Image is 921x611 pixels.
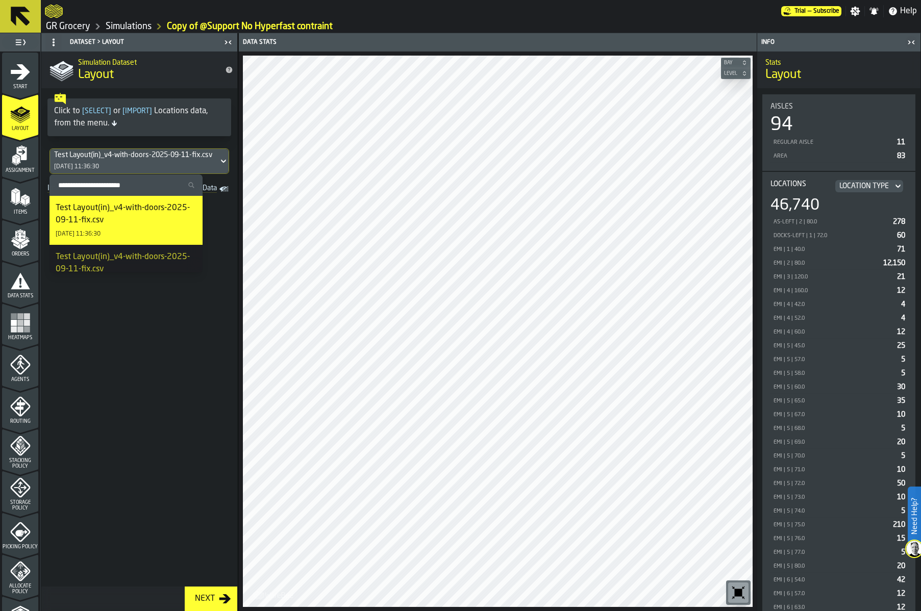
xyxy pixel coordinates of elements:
div: Next [191,593,219,605]
span: 20 [897,563,905,570]
div: Area [773,153,893,160]
div: Click to or Locations data, from the menu. [54,105,225,130]
a: link-to-/wh/i/e451d98b-95f6-4604-91ff-c80219f9c36d/simulations/dfc5e0f6-fb81-4763-8af1-39ba3e112c52 [167,21,333,32]
div: StatList-item-EMI | 5 | 67.0 [770,408,907,421]
span: 5 [901,370,905,377]
span: Layout [78,67,114,83]
div: StatList-item-EMI | 5 | 58.0 [770,366,907,380]
li: menu Storage Policy [2,471,38,512]
span: Bay [722,60,739,66]
span: — [808,8,811,15]
span: Start [2,84,38,90]
div: StatList-item-EMI | 5 | 71.0 [770,463,907,476]
div: EMI | 6 | 54.0 [773,577,893,583]
div: Data Stats [241,39,499,46]
span: Help [900,5,917,17]
span: 50 [897,480,905,487]
span: Aisles [770,103,793,111]
div: StatList-item-EMI | 5 | 60.0 [770,380,907,394]
span: Routing [2,419,38,424]
li: menu Stacking Policy [2,429,38,470]
span: 35 [897,397,905,404]
label: Need Help? [909,488,920,545]
div: DOCKS-LEFT | 1 | 72.0 [773,233,893,239]
div: EMI | 5 | 70.0 [773,453,897,460]
span: ] [109,108,111,115]
div: title-Layout [41,52,237,88]
div: StatList-item-EMI | 4 | 160.0 [770,284,907,297]
div: StatList-item-EMI | 5 | 77.0 [770,545,907,559]
li: menu Heatmaps [2,303,38,344]
div: EMI | 5 | 72.0 [773,480,893,487]
span: 12 [897,328,905,336]
div: EMI | 5 | 77.0 [773,549,897,556]
a: link-to-/wh/i/e451d98b-95f6-4604-91ff-c80219f9c36d [46,21,90,32]
span: 71 [897,246,905,253]
div: EMI | 5 | 68.0 [773,425,897,432]
div: stat-Aisles [762,94,915,171]
span: Select [80,108,113,115]
li: menu Allocate Policy [2,554,38,595]
header: Info [757,33,920,52]
label: button-toggle-Close me [221,36,235,48]
span: 10 [897,494,905,501]
span: Assignment [2,168,38,173]
span: ] [150,108,152,115]
div: Title [770,180,907,192]
button: button- [721,58,751,68]
label: button-toggle-Toggle Full Menu [2,35,38,49]
span: 4 [901,315,905,322]
div: StatList-item-EMI | 4 | 42.0 [770,297,907,311]
div: StatList-item-EMI | 5 | 73.0 [770,490,907,504]
div: Title [770,103,907,111]
li: dropdown-item [49,245,203,294]
div: Regular Aisle [773,139,893,146]
div: StatList-item-EMI | 5 | 76.0 [770,531,907,545]
label: button-toggle-Notifications [865,6,883,16]
div: EMI | 5 | 45.0 [773,343,893,349]
div: StatList-item-DOCKS-LEFT | 1 | 72.0 [770,228,907,242]
div: StatList-item-EMI | 5 | 45.0 [770,339,907,352]
div: StatList-item-Area [770,149,907,163]
label: button-toggle-Settings [846,6,864,16]
a: logo-header [45,2,63,20]
div: button-toolbar-undefined [726,580,751,605]
li: menu Assignment [2,136,38,177]
div: EMI | 5 | 58.0 [773,370,897,377]
span: Data Stats [2,293,38,299]
div: Locations [770,180,829,192]
div: EMI | 5 | 57.0 [773,357,897,363]
span: Agents [2,377,38,383]
div: StatList-item-EMI | 1 | 40.0 [770,242,907,256]
div: EMI | 5 | 73.0 [773,494,893,501]
span: 10 [897,466,905,473]
span: 5 [901,452,905,460]
a: link-to-/wh/i/e451d98b-95f6-4604-91ff-c80219f9c36d/pricing/ [781,6,841,16]
span: 12 [897,590,905,597]
div: StatList-item-EMI | 5 | 65.0 [770,394,907,408]
label: button-toggle-Close me [904,36,918,48]
div: EMI | 5 | 65.0 [773,398,893,404]
h2: Sub Title [765,57,912,67]
div: AS-LEFT | 2 | 80.0 [773,219,889,225]
div: StatList-item-EMI | 5 | 72.0 [770,476,907,490]
div: Dataset > Layout [43,34,221,50]
span: 5 [901,549,905,556]
nav: Breadcrumb [45,20,917,33]
span: 30 [897,384,905,391]
div: DropdownMenuValue-0b109a70-89a3-4613-84b6-ba8aef83ff43[DATE] 11:36:30 [49,148,229,174]
div: EMI | 5 | 71.0 [773,467,893,473]
span: 11 [897,139,905,146]
div: title-Layout [757,52,920,88]
div: StatList-item-EMI | 5 | 69.0 [770,435,907,449]
div: [DATE] 11:36:30 [56,231,101,238]
div: StatList-item-EMI | 5 | 75.0 [770,518,907,531]
div: EMI | 5 | 80.0 [773,563,893,570]
li: menu Items [2,178,38,219]
div: StatList-item-EMI | 5 | 57.0 [770,352,907,366]
div: StatList-item-Regular Aisle [770,135,907,149]
div: StatList-item-EMI | 6 | 54.0 [770,573,907,587]
span: Storage Policy [2,500,38,511]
